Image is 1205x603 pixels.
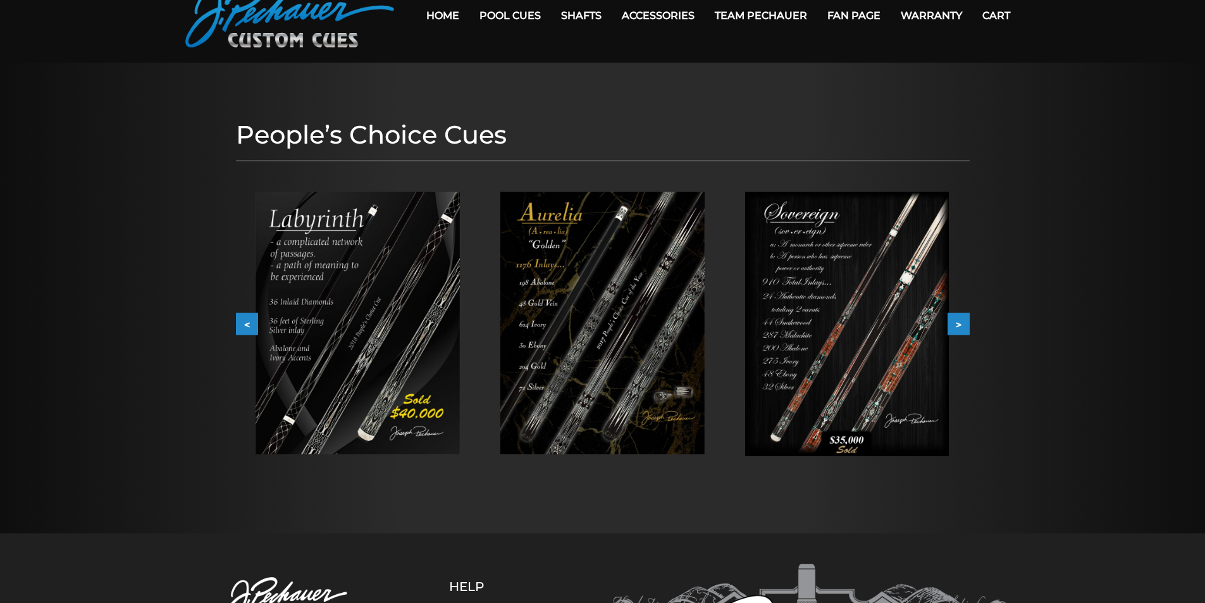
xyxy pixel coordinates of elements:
h1: People’s Choice Cues [236,120,970,150]
button: < [236,313,258,335]
div: Carousel Navigation [236,313,970,335]
button: > [948,313,970,335]
h5: Help [449,579,547,594]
